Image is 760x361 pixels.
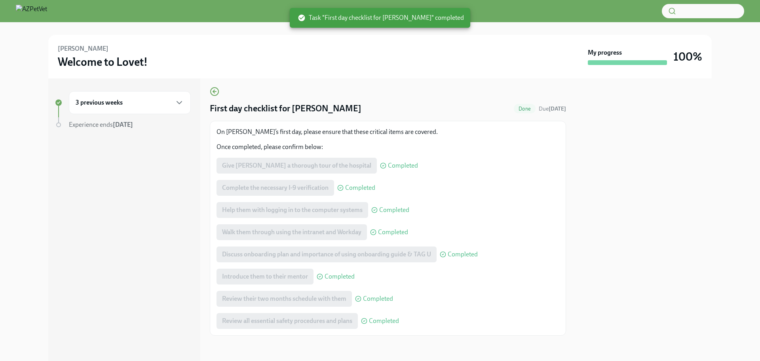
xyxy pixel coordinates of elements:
[325,273,355,280] span: Completed
[298,13,464,22] span: Task "First day checklist for [PERSON_NAME]" completed
[58,55,148,69] h3: Welcome to Lovet!
[448,251,478,258] span: Completed
[210,103,361,115] h4: First day checklist for [PERSON_NAME]
[379,207,409,213] span: Completed
[345,185,375,191] span: Completed
[378,229,408,235] span: Completed
[217,143,559,151] p: Once completed, please confirm below:
[69,91,191,114] div: 3 previous weeks
[113,121,133,128] strong: [DATE]
[388,162,418,169] span: Completed
[369,318,399,324] span: Completed
[217,128,559,136] p: On [PERSON_NAME]’s first day, please ensure that these critical items are covered.
[549,105,566,112] strong: [DATE]
[76,98,123,107] h6: 3 previous weeks
[58,44,108,53] h6: [PERSON_NAME]
[69,121,133,128] span: Experience ends
[539,105,566,113] span: August 4th, 2025 23:00
[588,48,622,57] strong: My progress
[16,5,47,17] img: AZPetVet
[363,296,393,302] span: Completed
[673,50,702,64] h3: 100%
[514,106,536,112] span: Done
[539,105,566,112] span: Due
